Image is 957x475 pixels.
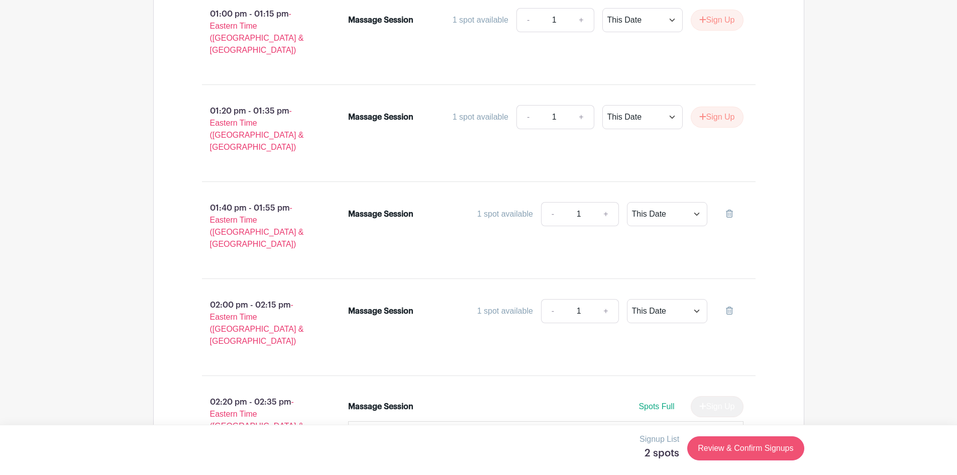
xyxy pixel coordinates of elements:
[186,198,333,254] p: 01:40 pm - 01:55 pm
[348,111,413,123] div: Massage Session
[640,433,679,445] p: Signup List
[640,447,679,459] h5: 2 spots
[186,101,333,157] p: 01:20 pm - 01:35 pm
[593,202,618,226] a: +
[639,402,674,411] span: Spots Full
[348,401,413,413] div: Massage Session
[569,8,594,32] a: +
[186,4,333,60] p: 01:00 pm - 01:15 pm
[453,111,508,123] div: 1 spot available
[687,436,804,460] a: Review & Confirm Signups
[477,208,533,220] div: 1 spot available
[186,392,333,448] p: 02:20 pm - 02:35 pm
[541,202,564,226] a: -
[593,299,618,323] a: +
[453,14,508,26] div: 1 spot available
[691,107,743,128] button: Sign Up
[541,299,564,323] a: -
[477,305,533,317] div: 1 spot available
[348,14,413,26] div: Massage Session
[516,8,540,32] a: -
[569,105,594,129] a: +
[348,305,413,317] div: Massage Session
[186,295,333,351] p: 02:00 pm - 02:15 pm
[348,208,413,220] div: Massage Session
[516,105,540,129] a: -
[691,10,743,31] button: Sign Up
